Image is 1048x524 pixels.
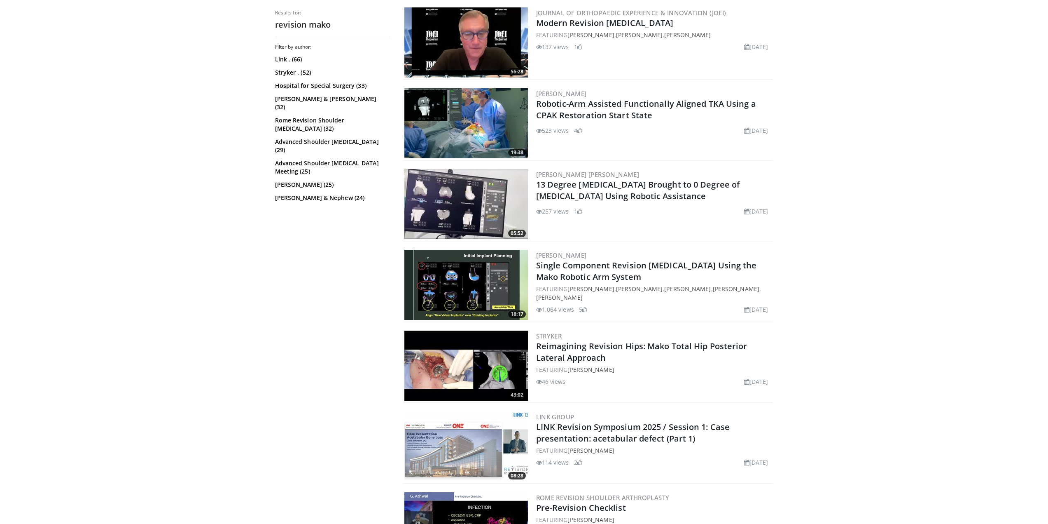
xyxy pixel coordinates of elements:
a: [PERSON_NAME] [664,285,711,293]
a: Advanced Shoulder [MEDICAL_DATA] (29) [275,138,388,154]
a: Stryker [536,332,562,340]
a: LINK Revision Symposium 2025 / Session 1: Case presentation: acetabular defect (Part 1) [536,421,730,444]
span: 19:38 [508,149,526,156]
a: [PERSON_NAME] [567,516,614,524]
li: 137 views [536,42,569,51]
a: [PERSON_NAME] [567,285,614,293]
a: Robotic-Arm Assisted Functionally Aligned TKA Using a CPAK Restoration Start State [536,98,756,121]
a: Pre-Revision Checklist [536,502,626,513]
h2: revision mako [275,19,390,30]
img: e1cbb828-435c-4e91-8169-8a676bbb0d99.300x170_q85_crop-smart_upscale.jpg [404,411,528,482]
span: 08:28 [508,472,526,479]
li: 46 views [536,377,566,386]
a: [PERSON_NAME] [PERSON_NAME] [536,170,640,179]
img: 301ca746-e363-4c8e-87b6-17eff2e3b221.300x170_q85_crop-smart_upscale.jpg [404,250,528,320]
a: [PERSON_NAME] [536,294,583,301]
li: 4 [574,126,582,135]
li: 5 [579,305,587,314]
a: [PERSON_NAME] & [PERSON_NAME] (32) [275,95,388,111]
a: [PERSON_NAME] & Nephew (24) [275,194,388,202]
img: 3cdd51bc-6bc3-4385-96c0-430fa60cf841.300x170_q85_crop-smart_upscale.jpg [404,169,528,239]
a: LINK Group [536,413,574,421]
a: [PERSON_NAME] [616,31,663,39]
a: Single Component Revision [MEDICAL_DATA] Using the Mako Robotic Arm System [536,260,757,282]
li: 2 [574,458,582,467]
a: [PERSON_NAME] [567,31,614,39]
li: 1,064 views [536,305,574,314]
img: 5f9c0737-b531-4be0-b8ce-730123195e76.300x170_q85_crop-smart_upscale.jpg [404,88,528,158]
a: 19:38 [404,88,528,158]
a: 56:28 [404,7,528,78]
a: Rome Revision Shoulder [MEDICAL_DATA] (32) [275,116,388,133]
a: 43:02 [404,331,528,401]
a: Journal of Orthopaedic Experience & Innovation (JOEI) [536,9,726,17]
a: [PERSON_NAME] [713,285,759,293]
img: 6632ea9e-2a24-47c5-a9a2-6608124666dc.300x170_q85_crop-smart_upscale.jpg [404,331,528,401]
a: Advanced Shoulder [MEDICAL_DATA] Meeting (25) [275,159,388,176]
a: [PERSON_NAME] [536,251,587,259]
a: [PERSON_NAME] (25) [275,181,388,189]
span: 18:17 [508,310,526,318]
span: 05:52 [508,230,526,237]
a: Stryker . (52) [275,68,388,77]
li: 1 [574,207,582,216]
a: 08:28 [404,411,528,482]
div: FEATURING [536,446,772,455]
a: Reimagining Revision Hips: Mako Total Hip Posterior Lateral Approach [536,341,747,363]
a: Hospital for Special Surgery (33) [275,82,388,90]
a: [PERSON_NAME] [536,89,587,98]
li: 1 [574,42,582,51]
a: [PERSON_NAME] [567,366,614,374]
img: 5ef21eba-f75c-4fe9-9e97-b6a5fd2656c0.300x170_q85_crop-smart_upscale.jpg [404,7,528,78]
a: 05:52 [404,169,528,239]
li: 257 views [536,207,569,216]
a: [PERSON_NAME] [567,446,614,454]
a: Modern Revision [MEDICAL_DATA] [536,17,674,28]
p: Results for: [275,9,390,16]
li: [DATE] [744,42,768,51]
li: 523 views [536,126,569,135]
a: 18:17 [404,250,528,320]
a: Rome Revision Shoulder Arthroplasty [536,493,670,502]
div: FEATURING [536,365,772,374]
li: [DATE] [744,126,768,135]
a: Link . (66) [275,55,388,63]
a: [PERSON_NAME] [616,285,663,293]
div: FEATURING , , , , [536,284,772,302]
a: [PERSON_NAME] [664,31,711,39]
div: FEATURING [536,515,772,524]
a: 13 Degree [MEDICAL_DATA] Brought to 0 Degree of [MEDICAL_DATA] Using Robotic Assistance [536,179,740,202]
span: 43:02 [508,391,526,399]
span: 56:28 [508,68,526,75]
li: [DATE] [744,377,768,386]
div: FEATURING , , [536,31,772,39]
li: [DATE] [744,305,768,314]
li: 114 views [536,458,569,467]
li: [DATE] [744,458,768,467]
h3: Filter by author: [275,44,390,50]
li: [DATE] [744,207,768,216]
